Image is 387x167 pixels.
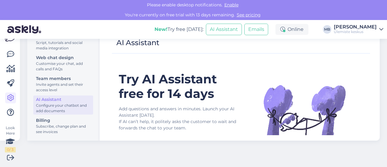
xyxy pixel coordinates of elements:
div: Ülemiste keskus [334,29,377,34]
div: Web chat design [36,55,90,61]
div: Script, tutorials and social media integration [36,40,90,51]
div: Team members [36,75,90,82]
div: MB [323,25,331,34]
div: AI Assistant [36,96,90,103]
a: Web chat designCustomise your chat, add calls and FAQs [33,54,93,73]
span: Enable [223,2,240,8]
button: AI Assistant [206,24,242,35]
div: [PERSON_NAME] [334,25,377,29]
button: Emails [244,24,268,35]
div: AI Assistant [116,37,159,48]
div: Try free [DATE]: [154,26,203,33]
a: AI AssistantConfigure your chatbot and add documents [33,95,93,115]
a: See pricing [235,12,262,18]
div: Subscribe, change plan and see invoices [36,124,90,135]
div: 0 / 3 [5,147,16,152]
a: GeneralScript, tutorials and social media integration [33,33,93,52]
a: Team membersInvite agents and set their access level [33,75,93,94]
b: New! [154,26,167,32]
a: [PERSON_NAME]Ülemiste keskus [334,25,383,34]
div: Configure your chatbot and add documents [36,103,90,114]
div: Billing [36,117,90,124]
div: Add questions and answers in minutes. Launch your AI Assistant [DATE]. If AI can’t help, it polit... [119,106,236,131]
h1: Try AI Assistant free for 14 days [119,72,236,101]
img: Illustration [262,72,347,157]
div: Look Here [5,125,16,152]
div: Online [275,24,308,35]
div: Invite agents and set their access level [36,82,90,93]
div: Customise your chat, add calls and FAQs [36,61,90,72]
a: BillingSubscribe, change plan and see invoices [33,116,93,135]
